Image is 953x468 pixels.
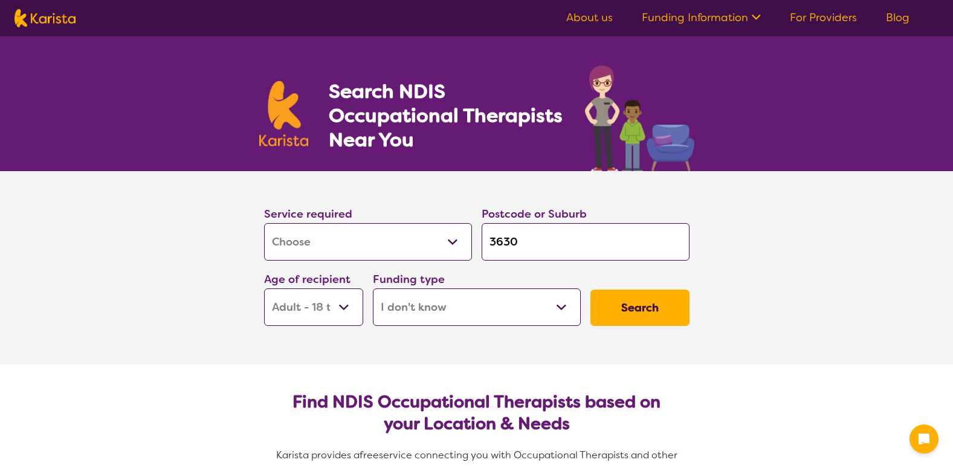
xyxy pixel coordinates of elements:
[790,10,857,25] a: For Providers
[360,449,379,461] span: free
[566,10,613,25] a: About us
[329,79,564,152] h1: Search NDIS Occupational Therapists Near You
[264,207,352,221] label: Service required
[259,81,309,146] img: Karista logo
[274,391,680,435] h2: Find NDIS Occupational Therapists based on your Location & Needs
[276,449,360,461] span: Karista provides a
[642,10,761,25] a: Funding Information
[886,10,909,25] a: Blog
[264,272,351,287] label: Age of recipient
[15,9,76,27] img: Karista logo
[585,65,694,171] img: occupational-therapy
[590,290,690,326] button: Search
[373,272,445,287] label: Funding type
[482,223,690,261] input: Type
[482,207,587,221] label: Postcode or Suburb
